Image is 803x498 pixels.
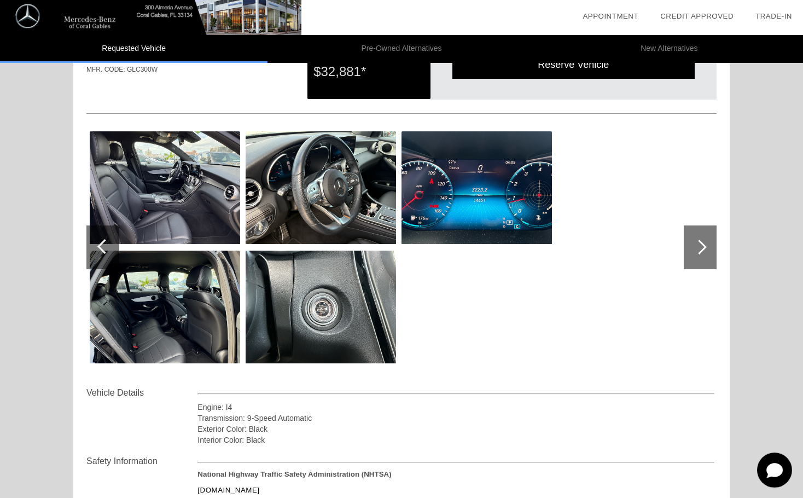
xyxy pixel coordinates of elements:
[197,424,714,435] div: Exterior Color: Black
[197,435,714,445] div: Interior Color: Black
[313,57,424,86] div: $32,881*
[90,251,240,363] img: image.aspx
[757,453,792,488] svg: Start Chat
[90,131,240,244] img: image.aspx
[401,131,552,244] img: image.aspx
[197,470,391,478] strong: National Highway Traffic Safety Administration (NHTSA)
[197,402,714,413] div: Engine: I4
[246,251,396,363] img: image.aspx
[660,12,734,20] a: Credit Approved
[86,455,197,468] div: Safety Information
[197,413,714,424] div: Transmission: 9-Speed Automatic
[583,12,638,20] a: Appointment
[197,486,259,494] a: [DOMAIN_NAME]
[757,453,792,488] button: Toggle Chat Window
[536,35,803,63] li: New Alternatives
[86,386,197,399] div: Vehicle Details
[755,12,792,20] a: Trade-In
[246,131,396,244] img: image.aspx
[267,35,535,63] li: Pre-Owned Alternatives
[86,81,717,99] div: Quoted on [DATE] 2:17:23 PM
